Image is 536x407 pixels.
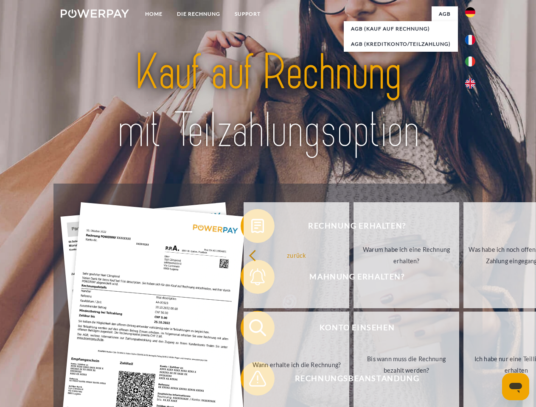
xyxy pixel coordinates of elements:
a: agb [432,6,458,22]
img: it [465,56,475,67]
a: AGB (Kreditkonto/Teilzahlung) [344,36,458,52]
img: en [465,78,475,89]
img: fr [465,35,475,45]
iframe: Schaltfläche zum Öffnen des Messaging-Fensters [502,373,529,400]
div: Wann erhalte ich die Rechnung? [249,359,344,370]
a: AGB (Kauf auf Rechnung) [344,21,458,36]
div: Warum habe ich eine Rechnung erhalten? [359,244,454,267]
img: logo-powerpay-white.svg [61,9,129,18]
div: Bis wann muss die Rechnung bezahlt werden? [359,353,454,376]
a: DIE RECHNUNG [170,6,227,22]
a: SUPPORT [227,6,268,22]
img: de [465,7,475,17]
a: Home [138,6,170,22]
img: title-powerpay_de.svg [81,41,455,162]
div: zurück [249,249,344,261]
